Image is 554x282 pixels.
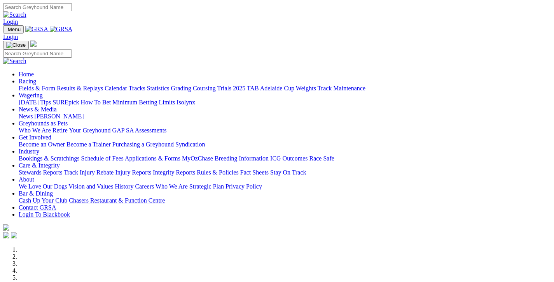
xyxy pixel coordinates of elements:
a: Strategic Plan [189,183,224,190]
a: [PERSON_NAME] [34,113,84,120]
a: MyOzChase [182,155,213,162]
div: News & Media [19,113,551,120]
div: Bar & Dining [19,197,551,204]
a: Wagering [19,92,43,99]
div: About [19,183,551,190]
a: Become an Owner [19,141,65,148]
a: Grading [171,85,191,92]
a: Coursing [193,85,216,92]
a: Race Safe [309,155,334,162]
img: Search [3,11,26,18]
a: Get Involved [19,134,51,141]
a: Racing [19,78,36,85]
img: Search [3,58,26,65]
a: Rules & Policies [197,169,239,176]
a: Privacy Policy [225,183,262,190]
a: News [19,113,33,120]
div: Racing [19,85,551,92]
div: Wagering [19,99,551,106]
img: facebook.svg [3,232,9,238]
a: Weights [296,85,316,92]
a: Isolynx [177,99,195,106]
a: SUREpick [52,99,79,106]
a: History [115,183,133,190]
button: Toggle navigation [3,41,29,49]
div: Care & Integrity [19,169,551,176]
a: Statistics [147,85,170,92]
a: Fact Sheets [240,169,269,176]
a: Care & Integrity [19,162,60,169]
a: Login [3,18,18,25]
a: Schedule of Fees [81,155,123,162]
a: Vision and Values [68,183,113,190]
a: Become a Trainer [66,141,111,148]
a: About [19,176,34,183]
a: 2025 TAB Adelaide Cup [233,85,294,92]
img: Close [6,42,26,48]
a: Applications & Forms [125,155,180,162]
a: Retire Your Greyhound [52,127,111,134]
a: Track Injury Rebate [64,169,114,176]
a: Breeding Information [215,155,269,162]
a: GAP SA Assessments [112,127,167,134]
a: Bar & Dining [19,190,53,197]
a: Tracks [129,85,145,92]
a: Chasers Restaurant & Function Centre [69,197,165,204]
a: Fields & Form [19,85,55,92]
a: Calendar [105,85,127,92]
a: ICG Outcomes [270,155,308,162]
div: Industry [19,155,551,162]
a: Who We Are [156,183,188,190]
span: Menu [8,26,21,32]
a: Syndication [175,141,205,148]
input: Search [3,49,72,58]
a: Injury Reports [115,169,151,176]
img: logo-grsa-white.png [30,41,37,47]
a: We Love Our Dogs [19,183,67,190]
a: [DATE] Tips [19,99,51,106]
a: Cash Up Your Club [19,197,67,204]
a: Track Maintenance [318,85,365,92]
img: twitter.svg [11,232,17,238]
button: Toggle navigation [3,25,24,33]
a: Login [3,33,18,40]
a: Login To Blackbook [19,211,70,218]
a: News & Media [19,106,57,113]
a: Minimum Betting Limits [112,99,175,106]
a: Purchasing a Greyhound [112,141,174,148]
a: Bookings & Scratchings [19,155,79,162]
a: Stay On Track [270,169,306,176]
a: Careers [135,183,154,190]
a: Contact GRSA [19,204,56,211]
a: Who We Are [19,127,51,134]
img: GRSA [25,26,48,33]
a: Trials [217,85,231,92]
a: Greyhounds as Pets [19,120,68,127]
input: Search [3,3,72,11]
a: Integrity Reports [153,169,195,176]
a: Results & Replays [57,85,103,92]
div: Get Involved [19,141,551,148]
div: Greyhounds as Pets [19,127,551,134]
a: How To Bet [81,99,111,106]
a: Industry [19,148,39,155]
img: logo-grsa-white.png [3,224,9,231]
a: Stewards Reports [19,169,62,176]
a: Home [19,71,34,78]
img: GRSA [50,26,73,33]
